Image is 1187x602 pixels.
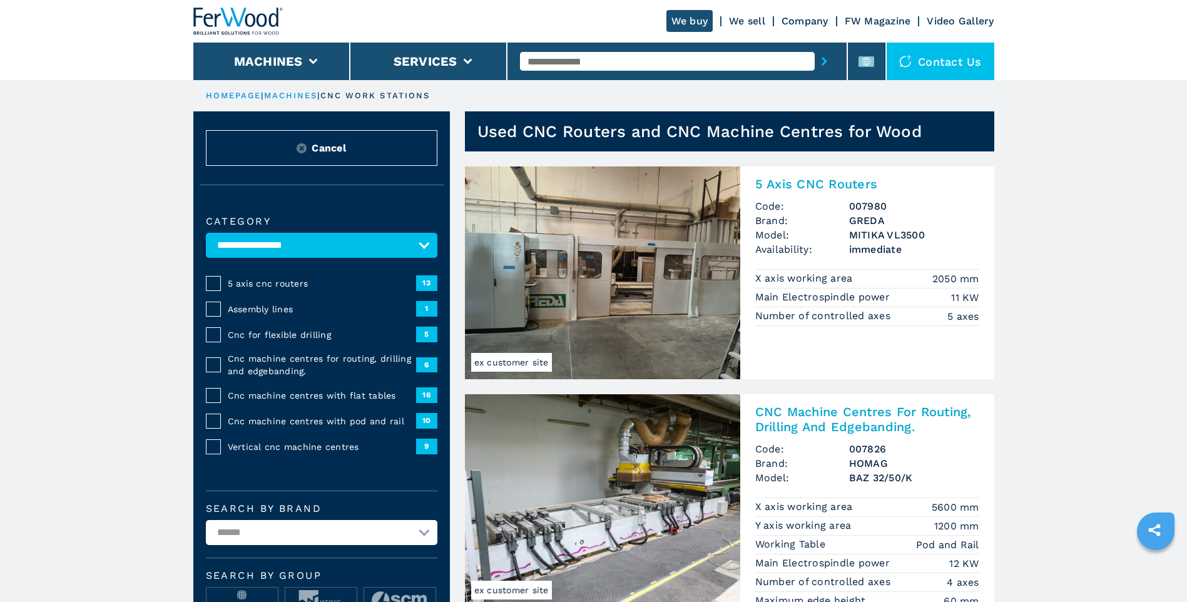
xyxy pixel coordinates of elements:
img: Contact us [899,55,912,68]
img: 5 Axis CNC Routers GREDA MITIKA VL3500 [465,166,740,379]
span: Code: [755,442,849,456]
a: Video Gallery [927,15,994,27]
button: Services [394,54,457,69]
span: ex customer site [471,581,552,599]
p: Main Electrospindle power [755,556,894,570]
h3: 007826 [849,442,979,456]
span: 1 [416,301,437,316]
button: ResetCancel [206,130,437,166]
p: X axis working area [755,500,856,514]
p: Number of controlled axes [755,309,894,323]
span: Cancel [312,141,346,155]
em: 1200 mm [934,519,979,533]
span: Cnc machine centres for routing, drilling and edgebanding. [228,352,416,377]
h3: GREDA [849,213,979,228]
iframe: Chat [1134,546,1178,593]
p: cnc work stations [320,90,430,101]
p: Y axis working area [755,519,855,533]
span: Model: [755,228,849,242]
em: 4 axes [947,575,979,589]
span: 10 [416,413,437,428]
span: 6 [416,357,437,372]
span: Cnc machine centres with pod and rail [228,415,416,427]
label: Search by brand [206,504,437,514]
em: 5600 mm [932,500,979,514]
a: sharethis [1139,514,1170,546]
span: Vertical cnc machine centres [228,441,416,453]
span: Search by group [206,571,437,581]
span: 5 [416,327,437,342]
a: We sell [729,15,765,27]
a: machines [264,91,318,100]
em: 12 KW [949,556,979,571]
em: 5 axes [947,309,979,324]
h3: 007980 [849,199,979,213]
h2: 5 Axis CNC Routers [755,176,979,191]
span: 16 [416,387,437,402]
a: HOMEPAGE [206,91,262,100]
span: | [317,91,320,100]
label: Category [206,217,437,227]
p: X axis working area [755,272,856,285]
p: Working Table [755,538,829,551]
img: Ferwood [193,8,283,35]
span: Availability: [755,242,849,257]
span: 13 [416,275,437,290]
span: Brand: [755,213,849,228]
span: 5 axis cnc routers [228,277,416,290]
a: FW Magazine [845,15,911,27]
em: 11 KW [951,290,979,305]
span: ex customer site [471,353,552,372]
span: | [261,91,263,100]
span: Cnc for flexible drilling [228,329,416,341]
h3: MITIKA VL3500 [849,228,979,242]
a: Company [782,15,828,27]
a: We buy [666,10,713,32]
p: Main Electrospindle power [755,290,894,304]
button: Machines [234,54,303,69]
h3: BAZ 32/50/K [849,471,979,485]
span: 9 [416,439,437,454]
div: Contact us [887,43,994,80]
button: submit-button [815,47,834,76]
h2: CNC Machine Centres For Routing, Drilling And Edgebanding. [755,404,979,434]
span: immediate [849,242,979,257]
span: Code: [755,199,849,213]
em: 2050 mm [932,272,979,286]
h1: Used CNC Routers and CNC Machine Centres for Wood [477,121,922,141]
span: Model: [755,471,849,485]
img: Reset [297,143,307,153]
em: Pod and Rail [916,538,979,552]
p: Number of controlled axes [755,575,894,589]
a: 5 Axis CNC Routers GREDA MITIKA VL3500ex customer site5 Axis CNC RoutersCode:007980Brand:GREDAMod... [465,166,994,379]
span: Assembly lines [228,303,416,315]
span: Brand: [755,456,849,471]
h3: HOMAG [849,456,979,471]
span: Cnc machine centres with flat tables [228,389,416,402]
